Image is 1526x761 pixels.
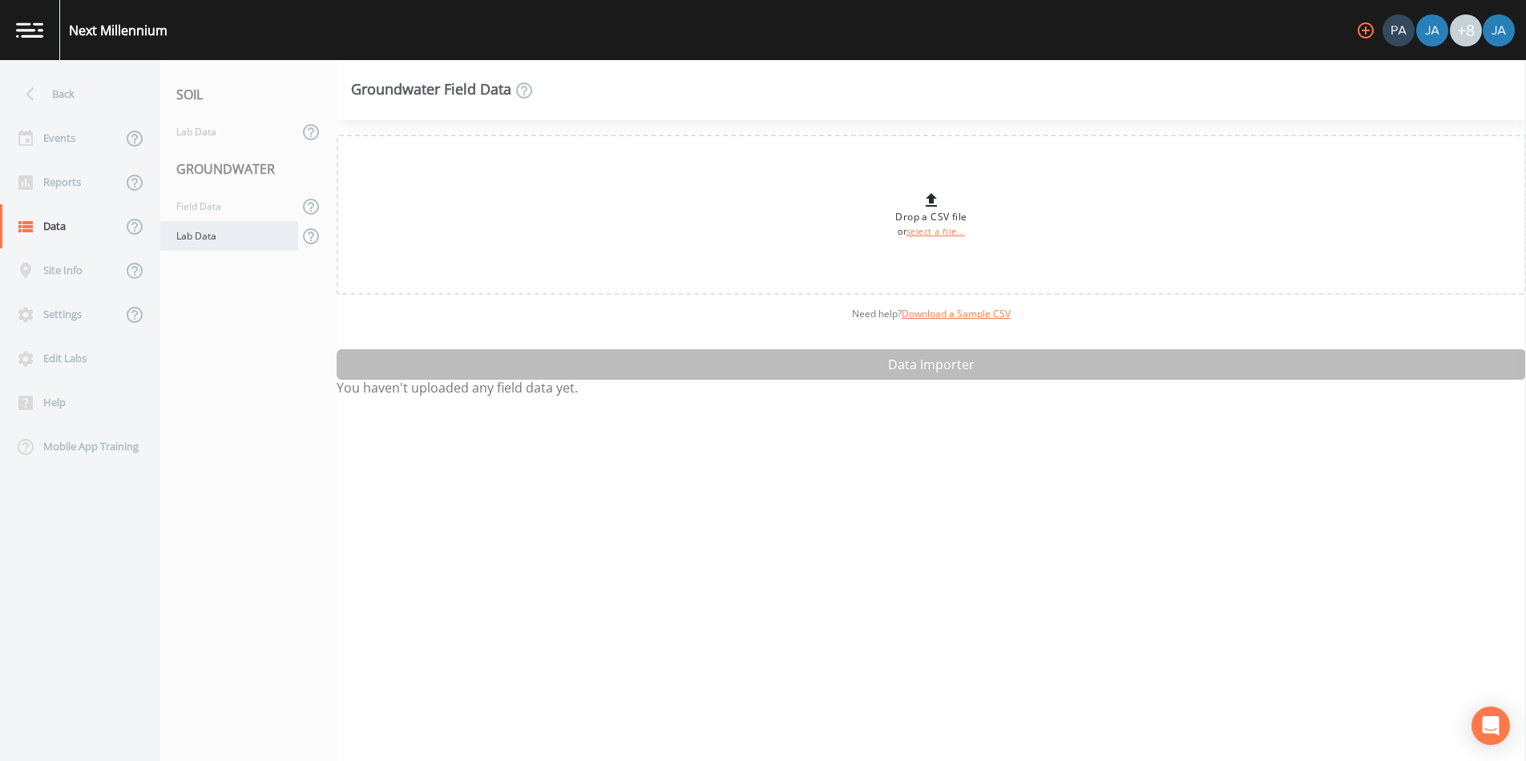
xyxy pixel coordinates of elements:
[69,21,168,40] div: Next Millennium
[895,191,967,239] div: Drop a CSV file
[1483,14,1515,46] img: 747fbe677637578f4da62891070ad3f4
[337,380,1526,396] p: You haven't uploaded any field data yet.
[1450,14,1482,46] div: +8
[160,191,298,221] a: Field Data
[898,226,965,237] small: or
[160,72,337,117] div: SOIL
[852,307,1011,320] span: Need help?
[160,117,298,147] a: Lab Data
[1415,14,1449,46] div: James Patrick Hogan
[1416,14,1448,46] img: de60428fbf029cf3ba8fe1992fc15c16
[906,226,965,237] a: select a file...
[160,147,337,191] div: GROUNDWATER
[902,307,1011,320] a: Download a Sample CSV
[160,221,298,251] a: Lab Data
[1471,707,1510,745] div: Open Intercom Messenger
[16,22,43,38] img: logo
[351,81,534,100] div: Groundwater Field Data
[1383,14,1415,46] img: 642d39ac0e0127a36d8cdbc932160316
[1382,14,1415,46] div: Patrick Caulfield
